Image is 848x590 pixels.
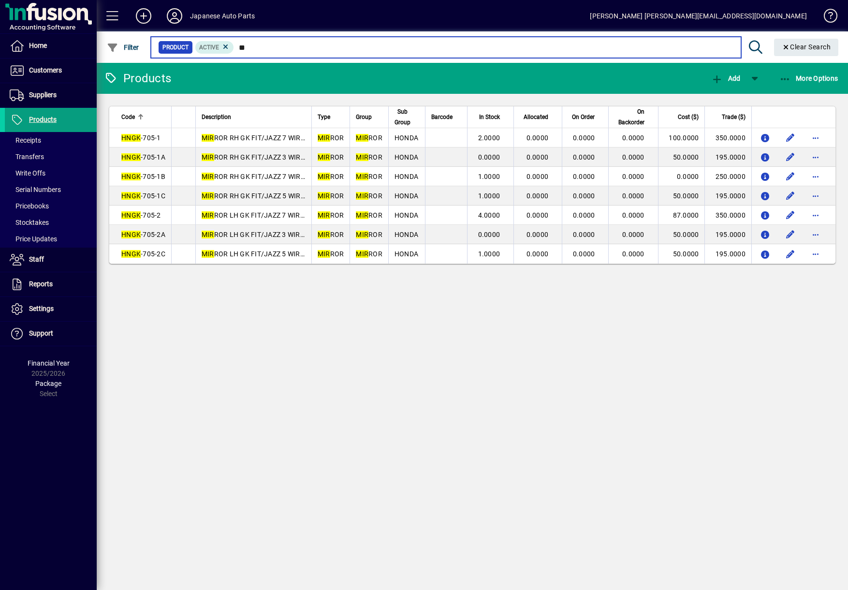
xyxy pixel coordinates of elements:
[121,153,141,161] em: HNGK
[121,211,161,219] span: -705-2
[10,235,57,243] span: Price Updates
[5,231,97,247] a: Price Updates
[318,192,344,200] span: ROR
[614,106,644,128] span: On Backorder
[658,128,705,147] td: 100.0000
[121,173,165,180] span: -705-1B
[356,231,382,238] span: ROR
[622,250,644,258] span: 0.0000
[395,250,418,258] span: HONDA
[318,211,344,219] span: ROR
[356,250,382,258] span: ROR
[808,149,823,165] button: More options
[573,250,595,258] span: 0.0000
[478,231,500,238] span: 0.0000
[622,173,644,180] span: 0.0000
[573,153,595,161] span: 0.0000
[722,112,746,122] span: Trade ($)
[5,297,97,321] a: Settings
[808,227,823,242] button: More options
[572,112,595,122] span: On Order
[202,153,358,161] span: ROR RH GK FIT/JAZZ 3 WIRE NON INDICATOR
[29,305,54,312] span: Settings
[395,106,419,128] div: Sub Group
[104,39,142,56] button: Filter
[195,41,234,54] mat-chip: Activation Status: Active
[526,211,549,219] span: 0.0000
[395,192,418,200] span: HONDA
[622,231,644,238] span: 0.0000
[202,173,394,180] span: ROR RH GK FIT/JAZZ 7 WIRE INDICATOR *PRIVATE SALE*
[704,206,751,225] td: 350.0000
[478,134,500,142] span: 2.0000
[202,231,214,238] em: MIR
[622,192,644,200] span: 0.0000
[395,106,410,128] span: Sub Group
[808,188,823,204] button: More options
[704,244,751,264] td: 195.0000
[783,246,798,262] button: Edit
[29,91,57,99] span: Suppliers
[622,134,644,142] span: 0.0000
[356,192,382,200] span: ROR
[478,250,500,258] span: 1.0000
[783,227,798,242] button: Edit
[573,231,595,238] span: 0.0000
[5,181,97,198] a: Serial Numbers
[318,250,344,258] span: ROR
[356,211,368,219] em: MIR
[5,59,97,83] a: Customers
[777,70,841,87] button: More Options
[526,134,549,142] span: 0.0000
[526,231,549,238] span: 0.0000
[573,173,595,180] span: 0.0000
[473,112,509,122] div: In Stock
[29,280,53,288] span: Reports
[10,169,45,177] span: Write Offs
[783,207,798,223] button: Edit
[658,167,705,186] td: 0.0000
[318,153,344,161] span: ROR
[704,128,751,147] td: 350.0000
[568,112,603,122] div: On Order
[783,188,798,204] button: Edit
[202,231,358,238] span: ROR LH GK FIT/JAZZ 3 WIRE NON INDICATOR
[678,112,699,122] span: Cost ($)
[5,148,97,165] a: Transfers
[356,134,368,142] em: MIR
[202,192,358,200] span: ROR RH GK FIT/JAZZ 5 WIRE NON INDICATOR
[121,134,161,142] span: -705-1
[10,153,44,161] span: Transfers
[356,211,382,219] span: ROR
[658,206,705,225] td: 87.0000
[10,202,49,210] span: Pricebooks
[10,219,49,226] span: Stocktakes
[202,211,341,219] span: ROR LH GK FIT/JAZZ 7 WIRE INDICATOR
[356,173,382,180] span: ROR
[5,83,97,107] a: Suppliers
[658,225,705,244] td: 50.0000
[478,192,500,200] span: 1.0000
[121,173,141,180] em: HNGK
[395,231,418,238] span: HONDA
[29,329,53,337] span: Support
[202,134,214,142] em: MIR
[202,112,306,122] div: Description
[709,70,743,87] button: Add
[318,211,330,219] em: MIR
[121,192,165,200] span: -705-1C
[622,153,644,161] span: 0.0000
[658,244,705,264] td: 50.0000
[29,255,44,263] span: Staff
[395,211,418,219] span: HONDA
[29,42,47,49] span: Home
[202,192,214,200] em: MIR
[202,153,214,161] em: MIR
[318,173,330,180] em: MIR
[783,149,798,165] button: Edit
[318,153,330,161] em: MIR
[318,112,344,122] div: Type
[356,192,368,200] em: MIR
[202,134,342,142] span: ROR RH GK FIT/JAZZ 7 WIRE INDICATOR
[202,250,214,258] em: MIR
